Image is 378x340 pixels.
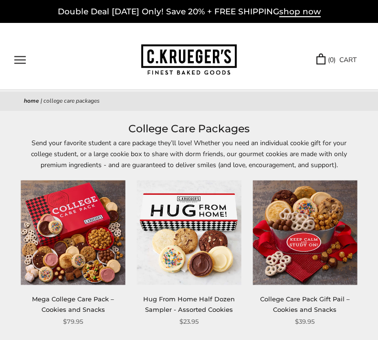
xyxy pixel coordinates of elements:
[143,295,235,313] a: Hug From Home Half Dozen Sampler - Assorted Cookies
[24,97,39,105] a: Home
[41,97,42,105] span: |
[14,56,26,64] button: Open navigation
[21,180,126,285] img: Mega College Care Pack – Cookies and Snacks
[179,317,199,327] span: $23.95
[63,317,83,327] span: $79.95
[32,295,114,313] a: Mega College Care Pack – Cookies and Snacks
[141,44,237,75] img: C.KRUEGER'S
[43,97,100,105] span: College Care Packages
[316,54,357,65] a: (0) CART
[260,295,350,313] a: College Care Pack Gift Pail – Cookies and Snacks
[279,7,321,17] span: shop now
[295,317,315,327] span: $39.95
[24,120,354,138] h1: College Care Packages
[24,138,354,170] p: Send your favorite student a care package they’ll love! Whether you need an individual cookie gif...
[24,96,354,106] nav: breadcrumbs
[137,180,241,285] img: Hug From Home Half Dozen Sampler - Assorted Cookies
[58,7,321,17] a: Double Deal [DATE] Only! Save 20% + FREE SHIPPINGshop now
[252,180,357,285] img: College Care Pack Gift Pail – Cookies and Snacks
